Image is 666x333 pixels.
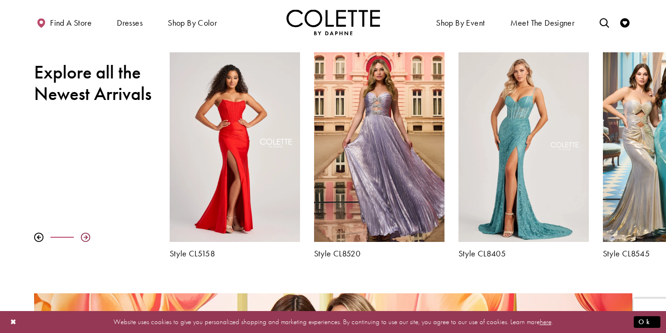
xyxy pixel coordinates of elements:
[168,18,217,28] span: Shop by color
[634,316,660,328] button: Submit Dialog
[314,52,444,242] a: Visit Colette by Daphne Style No. CL8520 Page
[34,62,156,105] h2: Explore all the Newest Arrivals
[434,9,487,35] span: Shop By Event
[286,9,380,35] img: Colette by Daphne
[34,9,94,35] a: Find a store
[50,18,92,28] span: Find a store
[67,316,599,328] p: Website uses cookies to give you personalized shopping and marketing experiences. By continuing t...
[307,45,451,265] div: Colette by Daphne Style No. CL8520
[436,18,485,28] span: Shop By Event
[540,317,551,326] a: here
[451,45,596,265] div: Colette by Daphne Style No. CL8405
[508,9,577,35] a: Meet the designer
[510,18,575,28] span: Meet the designer
[117,18,143,28] span: Dresses
[115,9,145,35] span: Dresses
[458,52,589,242] a: Visit Colette by Daphne Style No. CL8405 Page
[597,9,611,35] a: Toggle search
[163,45,307,265] div: Colette by Daphne Style No. CL5158
[6,314,21,330] button: Close Dialog
[618,9,632,35] a: Check Wishlist
[286,9,380,35] a: Visit Home Page
[170,52,300,242] a: Visit Colette by Daphne Style No. CL5158 Page
[170,249,300,258] a: Style CL5158
[458,249,589,258] a: Style CL8405
[165,9,219,35] span: Shop by color
[314,249,444,258] a: Style CL8520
